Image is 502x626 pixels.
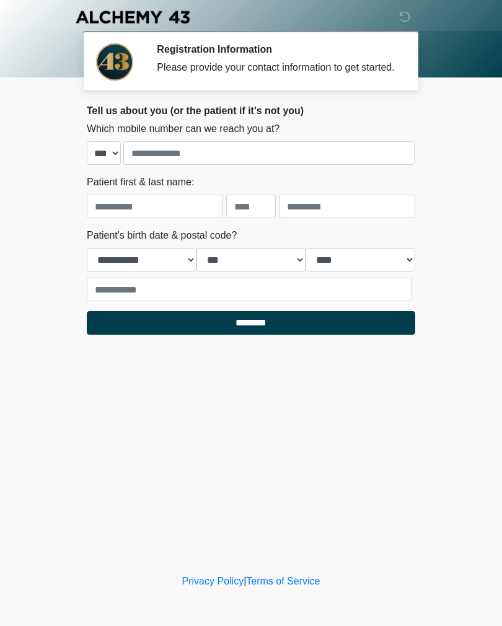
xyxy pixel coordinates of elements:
[87,175,194,190] label: Patient first & last name:
[182,576,244,586] a: Privacy Policy
[244,576,246,586] a: |
[157,43,397,55] h2: Registration Information
[74,9,191,25] img: Alchemy 43 Logo
[246,576,320,586] a: Terms of Service
[157,60,397,75] div: Please provide your contact information to get started.
[87,228,237,243] label: Patient's birth date & postal code?
[87,105,415,117] h2: Tell us about you (or the patient if it's not you)
[87,121,280,136] label: Which mobile number can we reach you at?
[96,43,133,81] img: Agent Avatar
